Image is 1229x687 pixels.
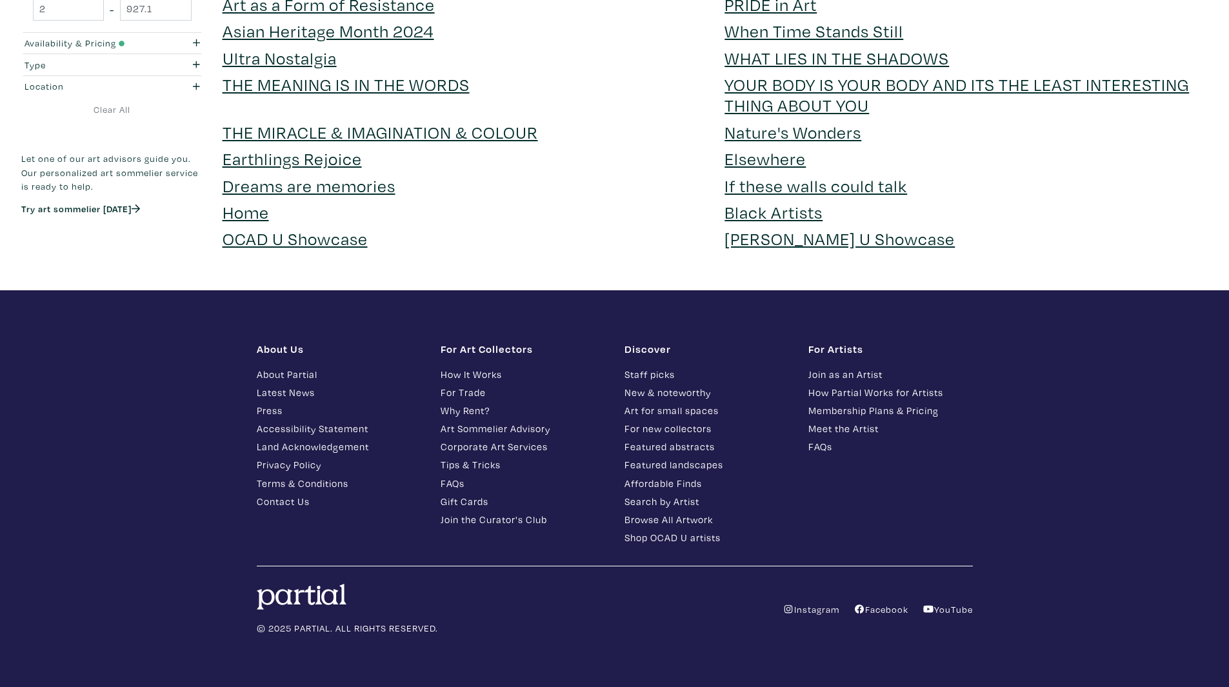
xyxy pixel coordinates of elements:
[257,343,421,355] h1: About Us
[624,457,789,472] a: Featured landscapes
[624,530,789,545] a: Shop OCAD U artists
[808,367,973,382] a: Join as an Artist
[21,152,203,194] p: Let one of our art advisors guide you. Our personalized art sommelier service is ready to help.
[257,403,421,418] a: Press
[624,421,789,436] a: For new collectors
[441,421,605,436] a: Art Sommelier Advisory
[783,603,839,615] a: Instagram
[441,476,605,491] a: FAQs
[257,494,421,509] a: Contact Us
[624,439,789,454] a: Featured abstracts
[257,584,347,610] img: logo.svg
[21,203,140,215] a: Try art sommelier [DATE]
[808,403,973,418] a: Membership Plans & Pricing
[21,54,203,75] button: Type
[441,439,605,454] a: Corporate Art Services
[257,439,421,454] a: Land Acknowledgement
[854,603,908,615] a: Facebook
[441,385,605,400] a: For Trade
[724,46,949,69] a: WHAT LIES IN THE SHADOWS
[441,343,605,355] h1: For Art Collectors
[624,367,789,382] a: Staff picks
[223,73,470,95] a: THE MEANING IS IN THE WORDS
[223,121,538,143] a: THE MIRACLE & IMAGINATION & COLOUR
[25,36,152,50] div: Availability & Pricing
[724,201,823,223] a: Black Artists
[808,385,973,400] a: How Partial Works for Artists
[25,79,152,94] div: Location
[25,58,152,72] div: Type
[724,121,861,143] a: Nature's Wonders
[624,494,789,509] a: Search by Artist
[247,584,615,635] div: © 2025 PARTIAL. ALL RIGHTS RESERVED.
[223,201,269,223] a: Home
[21,76,203,97] button: Location
[624,476,789,491] a: Affordable Finds
[21,32,203,54] button: Availability & Pricing
[724,174,907,197] a: If these walls could talk
[223,227,368,250] a: OCAD U Showcase
[624,403,789,418] a: Art for small spaces
[110,1,114,18] span: -
[808,439,973,454] a: FAQs
[441,403,605,418] a: Why Rent?
[624,512,789,527] a: Browse All Artwork
[257,476,421,491] a: Terms & Conditions
[441,494,605,509] a: Gift Cards
[257,385,421,400] a: Latest News
[223,19,434,42] a: Asian Heritage Month 2024
[257,457,421,472] a: Privacy Policy
[223,46,337,69] a: Ultra Nostalgia
[223,174,395,197] a: Dreams are memories
[724,147,806,170] a: Elsewhere
[724,227,955,250] a: [PERSON_NAME] U Showcase
[923,603,973,615] a: YouTube
[257,367,421,382] a: About Partial
[808,421,973,436] a: Meet the Artist
[624,343,789,355] h1: Discover
[441,512,605,527] a: Join the Curator's Club
[257,421,421,436] a: Accessibility Statement
[21,103,203,117] a: Clear All
[223,147,362,170] a: Earthlings Rejoice
[808,343,973,355] h1: For Artists
[441,457,605,472] a: Tips & Tricks
[441,367,605,382] a: How It Works
[724,19,903,42] a: When Time Stands Still
[724,73,1189,116] a: YOUR BODY IS YOUR BODY AND ITS THE LEAST INTERESTING THING ABOUT YOU
[624,385,789,400] a: New & noteworthy
[21,228,203,255] iframe: Customer reviews powered by Trustpilot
